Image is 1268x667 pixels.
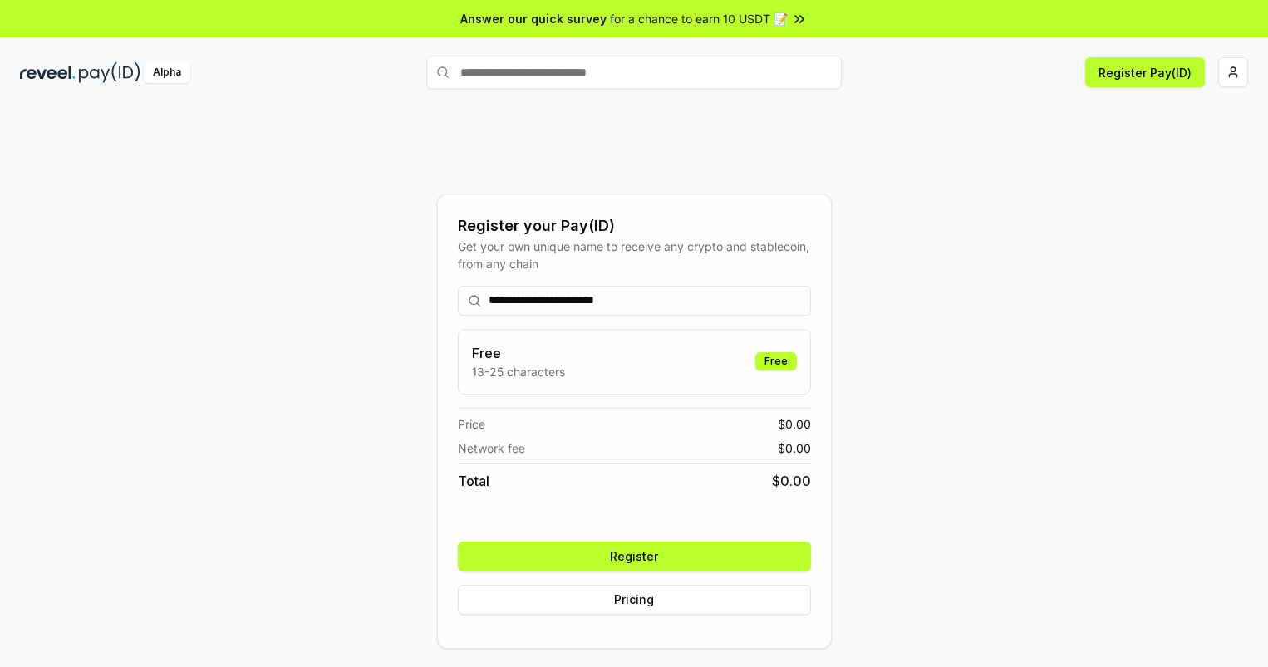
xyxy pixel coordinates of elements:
[772,471,811,491] span: $ 0.00
[144,62,190,83] div: Alpha
[458,542,811,571] button: Register
[755,352,797,370] div: Free
[458,585,811,615] button: Pricing
[458,471,489,491] span: Total
[472,343,565,363] h3: Free
[79,62,140,83] img: pay_id
[458,214,811,238] div: Register your Pay(ID)
[460,10,607,27] span: Answer our quick survey
[458,238,811,272] div: Get your own unique name to receive any crypto and stablecoin, from any chain
[458,415,485,433] span: Price
[20,62,76,83] img: reveel_dark
[1085,57,1205,87] button: Register Pay(ID)
[610,10,788,27] span: for a chance to earn 10 USDT 📝
[778,439,811,457] span: $ 0.00
[458,439,525,457] span: Network fee
[778,415,811,433] span: $ 0.00
[472,363,565,380] p: 13-25 characters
